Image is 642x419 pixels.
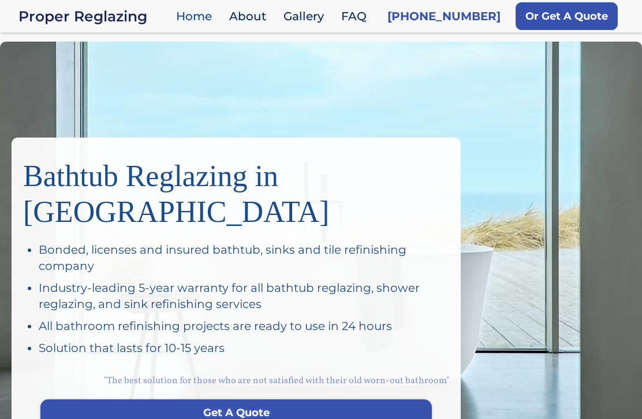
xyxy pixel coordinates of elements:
div: Industry-leading 5-year warranty for all bathtub reglazing, shower reglazing, and sink refinishin... [39,280,449,312]
div: All bathroom refinishing projects are ready to use in 24 hours [39,318,449,334]
div: Solution that lasts for 10-15 years [39,340,449,356]
h1: Bathtub Reglazing in [GEOGRAPHIC_DATA] [23,149,449,230]
div: Bonded, licenses and insured bathtub, sinks and tile refinishing company [39,242,449,274]
a: Gallery [278,4,335,29]
a: Home [170,4,223,29]
div: "The best solution for those who are not satisfied with their old worn-out bathroom" [23,362,449,399]
a: FAQ [335,4,378,29]
a: Or Get A Quote [516,2,618,30]
a: home [18,8,170,24]
div: Proper Reglazing [18,8,170,24]
a: About [223,4,278,29]
a: [PHONE_NUMBER] [387,8,501,24]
